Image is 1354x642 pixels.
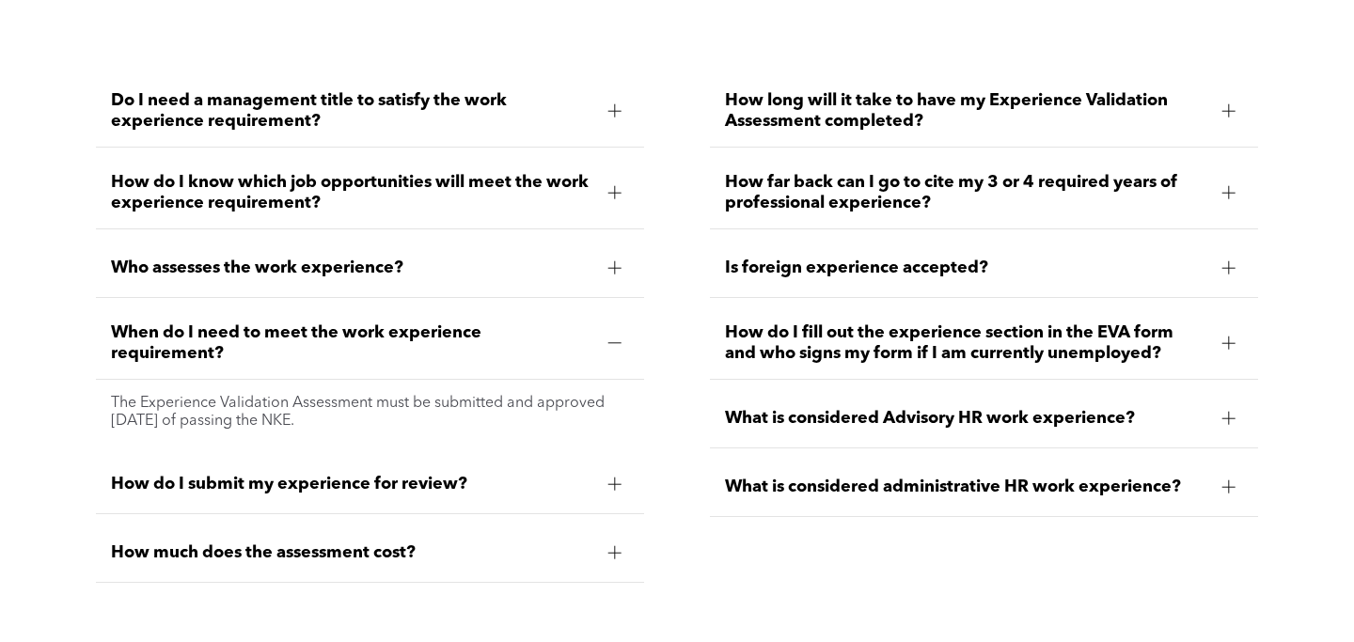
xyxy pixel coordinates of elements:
[111,322,593,364] span: When do I need to meet the work experience requirement?
[111,172,593,213] span: How do I know which job opportunities will meet the work experience requirement?
[725,408,1207,429] span: What is considered Advisory HR work experience?
[725,90,1207,132] span: How long will it take to have my Experience Validation Assessment completed?
[725,322,1207,364] span: How do I fill out the experience section in the EVA form and who signs my form if I am currently ...
[111,90,593,132] span: Do I need a management title to satisfy the work experience requirement?
[725,258,1207,278] span: Is foreign experience accepted?
[111,258,593,278] span: Who assesses the work experience?
[725,172,1207,213] span: How far back can I go to cite my 3 or 4 required years of professional experience?
[725,477,1207,497] span: What is considered administrative HR work experience?
[111,395,629,431] p: The Experience Validation Assessment must be submitted and approved [DATE] of passing the NKE.
[111,542,593,563] span: How much does the assessment cost?
[111,474,593,494] span: How do I submit my experience for review?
